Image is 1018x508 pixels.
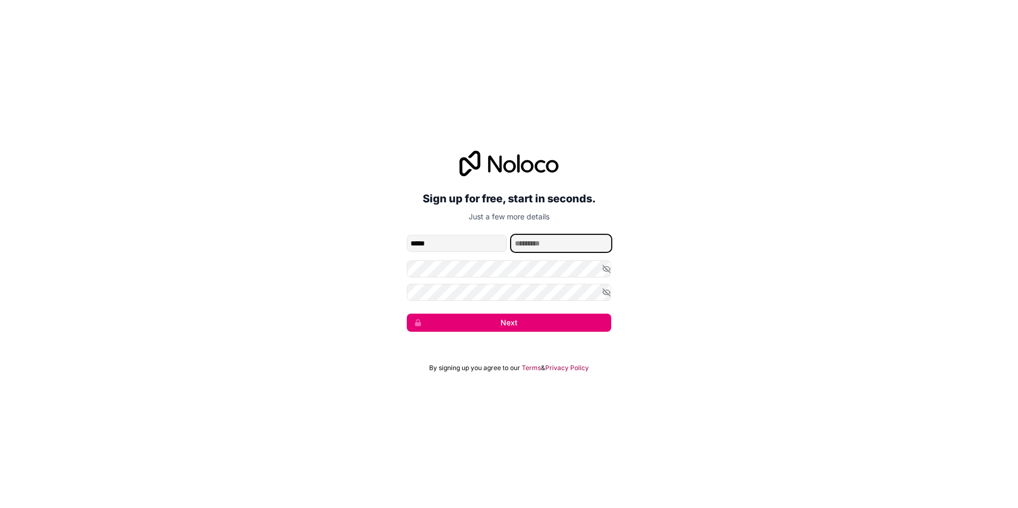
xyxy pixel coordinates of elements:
input: Confirm password [407,284,611,301]
span: & [541,364,545,372]
input: family-name [511,235,611,252]
a: Terms [522,364,541,372]
h2: Sign up for free, start in seconds. [407,189,611,208]
a: Privacy Policy [545,364,589,372]
button: Next [407,314,611,332]
p: Just a few more details [407,211,611,222]
input: Password [407,260,611,277]
span: By signing up you agree to our [429,364,520,372]
input: given-name [407,235,507,252]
